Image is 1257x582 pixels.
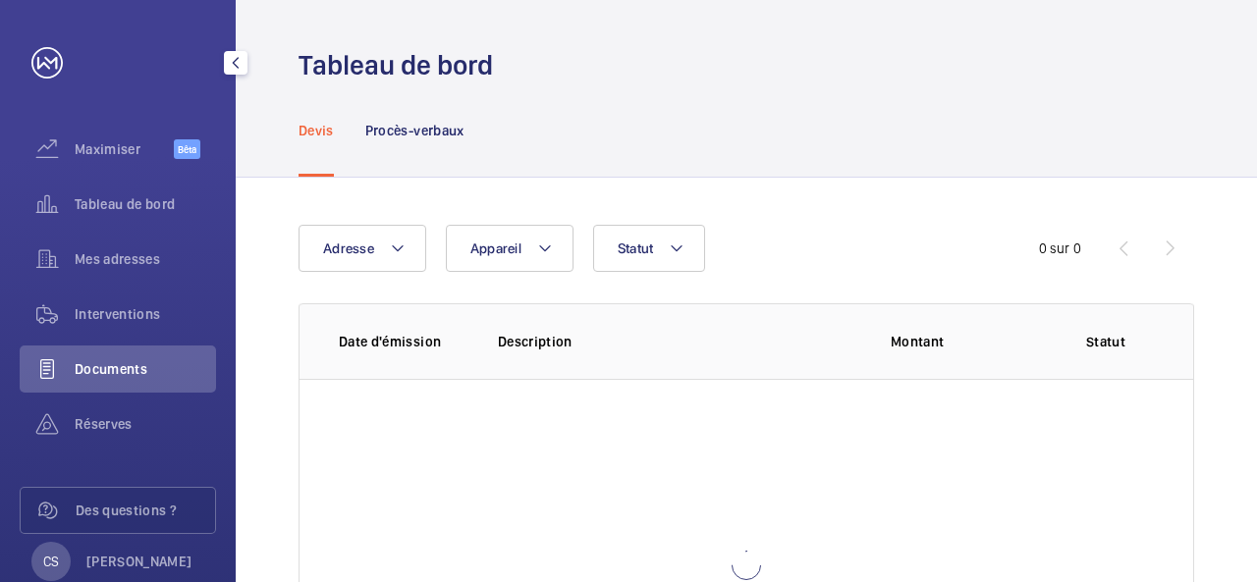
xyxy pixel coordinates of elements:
font: Bêta [178,143,196,155]
font: Adresse [323,240,374,256]
font: Tableau de bord [299,48,493,81]
font: Maximiser [75,141,140,157]
font: Tableau de bord [75,196,175,212]
font: 0 sur 0 [1039,240,1081,256]
font: Mes adresses [75,251,160,267]
font: CS [43,554,59,569]
font: Procès-verbaux [365,123,465,138]
font: Réserves [75,416,133,432]
font: Date d'émission [339,334,441,349]
font: Des questions ? [76,503,177,518]
font: Montant [891,334,944,349]
font: Statut [618,240,654,256]
font: Interventions [75,306,161,322]
button: Statut [593,225,706,272]
font: Devis [299,123,334,138]
font: Statut [1086,334,1125,349]
button: Appareil [446,225,574,272]
font: Description [498,334,573,349]
button: Adresse [299,225,426,272]
font: Appareil [470,240,521,256]
font: Documents [75,361,147,377]
font: [PERSON_NAME] [86,554,192,569]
